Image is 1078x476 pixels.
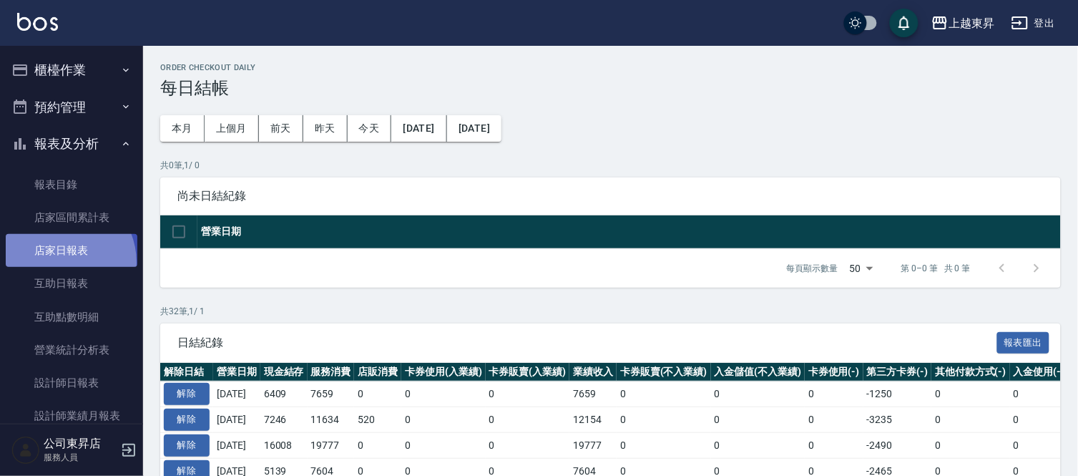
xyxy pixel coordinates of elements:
button: 昨天 [303,115,348,142]
th: 現金結存 [260,363,308,382]
td: 0 [401,432,486,458]
td: 0 [931,407,1010,433]
td: 7659 [308,382,355,407]
a: 互助日報表 [6,267,137,300]
td: 0 [617,382,711,407]
td: [DATE] [213,407,260,433]
th: 營業日期 [197,215,1061,249]
button: [DATE] [391,115,446,142]
td: 0 [931,382,1010,407]
button: [DATE] [447,115,501,142]
p: 第 0–0 筆 共 0 筆 [901,262,971,275]
td: 0 [354,432,401,458]
a: 店家區間累計表 [6,201,137,234]
td: 0 [805,432,863,458]
td: 0 [805,407,863,433]
th: 店販消費 [354,363,401,382]
th: 業績收入 [569,363,617,382]
p: 每頁顯示數量 [787,262,838,275]
td: 11634 [308,407,355,433]
td: 0 [401,407,486,433]
p: 共 32 筆, 1 / 1 [160,305,1061,318]
div: 上越東昇 [949,14,994,32]
th: 解除日結 [160,363,213,382]
td: -3235 [863,407,932,433]
td: 7659 [569,382,617,407]
th: 入金使用(-) [1010,363,1069,382]
button: 報表及分析 [6,125,137,162]
td: 7246 [260,407,308,433]
h5: 公司東昇店 [44,437,117,451]
td: 0 [1010,432,1069,458]
td: 19777 [308,432,355,458]
td: 0 [711,382,805,407]
td: 0 [805,382,863,407]
td: -1250 [863,382,932,407]
h3: 每日結帳 [160,78,1061,98]
a: 店家日報表 [6,234,137,267]
button: 本月 [160,115,205,142]
td: [DATE] [213,432,260,458]
img: Logo [17,13,58,31]
button: 登出 [1006,10,1061,37]
th: 卡券販賣(入業績) [486,363,570,382]
td: [DATE] [213,382,260,407]
th: 卡券使用(入業績) [401,363,486,382]
a: 設計師日報表 [6,366,137,399]
td: 0 [354,382,401,407]
h2: Order checkout daily [160,63,1061,72]
td: 0 [486,382,570,407]
button: 上個月 [205,115,259,142]
th: 其他付款方式(-) [931,363,1010,382]
button: 解除 [164,409,210,431]
button: 報表匯出 [997,332,1050,354]
td: 0 [486,432,570,458]
button: 解除 [164,434,210,457]
button: 櫃檯作業 [6,52,137,89]
th: 第三方卡券(-) [863,363,932,382]
span: 尚未日結紀錄 [177,189,1044,203]
th: 入金儲值(不入業績) [711,363,805,382]
th: 服務消費 [308,363,355,382]
a: 報表目錄 [6,168,137,201]
td: 6409 [260,382,308,407]
td: 0 [1010,407,1069,433]
span: 日結紀錄 [177,336,997,350]
td: 0 [486,407,570,433]
td: 0 [931,432,1010,458]
img: Person [11,436,40,465]
td: -2490 [863,432,932,458]
button: 解除 [164,383,210,405]
a: 報表匯出 [997,335,1050,349]
td: 19777 [569,432,617,458]
th: 卡券使用(-) [805,363,863,382]
p: 共 0 筆, 1 / 0 [160,159,1061,172]
button: 前天 [259,115,303,142]
button: 預約管理 [6,89,137,126]
button: save [890,9,918,37]
button: 上越東昇 [926,9,1000,38]
div: 50 [844,249,878,288]
td: 520 [354,407,401,433]
td: 12154 [569,407,617,433]
td: 0 [401,382,486,407]
td: 0 [1010,382,1069,407]
td: 0 [711,432,805,458]
th: 卡券販賣(不入業績) [617,363,711,382]
p: 服務人員 [44,451,117,464]
a: 營業統計分析表 [6,334,137,366]
a: 設計師業績月報表 [6,399,137,432]
td: 0 [617,407,711,433]
td: 0 [711,407,805,433]
button: 今天 [348,115,392,142]
td: 16008 [260,432,308,458]
td: 0 [617,432,711,458]
th: 營業日期 [213,363,260,382]
a: 互助點數明細 [6,301,137,334]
